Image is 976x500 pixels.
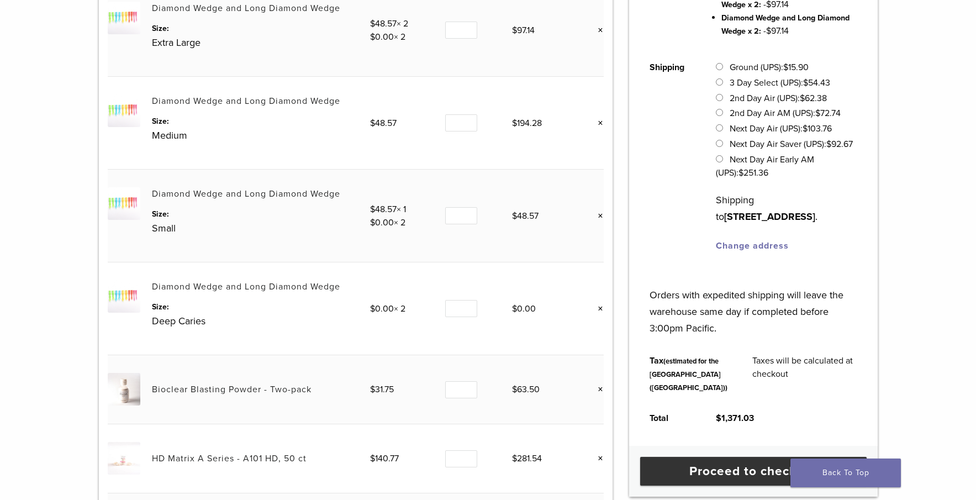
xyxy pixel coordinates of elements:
label: Ground (UPS): [730,62,809,73]
bdi: 48.57 [370,118,397,129]
bdi: 0.00 [370,217,394,228]
a: Change address [716,240,789,251]
span: $ [512,210,517,222]
bdi: 62.38 [800,93,827,104]
span: $ [738,167,743,178]
span: $ [370,384,375,395]
span: $ [826,139,831,150]
a: Diamond Wedge and Long Diamond Wedge [152,188,340,199]
img: Bioclear Blasting Powder - Two-pack [108,373,140,406]
p: Deep Caries [152,313,370,329]
bdi: 1,371.03 [716,413,754,424]
span: $ [512,25,517,36]
a: Diamond Wedge and Long Diamond Wedge [152,3,340,14]
span: $ [370,453,375,464]
span: $ [370,217,375,228]
th: Tax [637,345,740,403]
label: Next Day Air Saver (UPS): [730,139,853,150]
a: Remove this item [589,23,604,38]
a: Diamond Wedge and Long Diamond Wedge [152,281,340,292]
a: Diamond Wedge and Long Diamond Wedge [152,96,340,107]
p: Medium [152,127,370,144]
bdi: 31.75 [370,384,394,395]
span: $ [766,25,771,36]
p: Shipping to . [716,192,857,225]
span: $ [370,31,375,43]
span: $ [803,123,808,134]
span: $ [512,384,517,395]
span: × 2 [370,303,405,314]
label: Next Day Air (UPS): [730,123,832,134]
span: $ [512,453,517,464]
a: Remove this item [589,451,604,466]
a: Remove this item [589,209,604,223]
strong: [STREET_ADDRESS] [724,210,815,223]
span: $ [370,118,375,129]
label: 3 Day Select (UPS): [730,77,830,88]
a: HD Matrix A Series - A101 HD, 50 ct [152,453,307,464]
th: Shipping [637,52,704,261]
img: Diamond Wedge and Long Diamond Wedge [108,94,140,127]
a: Remove this item [589,382,604,397]
bdi: 0.00 [370,303,394,314]
dt: Size: [152,208,370,220]
label: 2nd Day Air (UPS): [730,93,827,104]
bdi: 63.50 [512,384,540,395]
p: Small [152,220,370,236]
img: HD Matrix A Series - A101 HD, 50 ct [108,442,140,475]
bdi: 72.74 [815,108,841,119]
span: $ [803,77,808,88]
span: $ [512,118,517,129]
dt: Size: [152,301,370,313]
a: Proceed to checkout [640,457,867,486]
bdi: 103.76 [803,123,832,134]
span: $ [370,18,375,29]
a: Back To Top [790,459,901,487]
bdi: 251.36 [738,167,768,178]
bdi: 281.54 [512,453,542,464]
span: × 1 [370,204,406,215]
p: Extra Large [152,34,370,51]
bdi: 92.67 [826,139,853,150]
bdi: 15.90 [783,62,809,73]
dt: Size: [152,23,370,34]
a: Remove this item [589,116,604,130]
span: × 2 [370,31,405,43]
span: × 2 [370,18,408,29]
span: $ [783,62,788,73]
th: Total [637,403,704,434]
span: - 97.14 [763,25,789,36]
bdi: 194.28 [512,118,542,129]
span: $ [512,303,517,314]
span: × 2 [370,217,405,228]
label: 2nd Day Air AM (UPS): [730,108,841,119]
span: $ [800,93,805,104]
bdi: 48.57 [370,18,397,29]
bdi: 54.43 [803,77,830,88]
a: Remove this item [589,302,604,316]
td: Taxes will be calculated at checkout [740,345,869,403]
img: Diamond Wedge and Long Diamond Wedge [108,280,140,313]
bdi: 140.77 [370,453,399,464]
img: Diamond Wedge and Long Diamond Wedge [108,187,140,220]
img: Diamond Wedge and Long Diamond Wedge [108,2,140,34]
span: Diamond Wedge and Long Diamond Wedge x 2: [721,13,850,36]
dt: Size: [152,115,370,127]
bdi: 48.57 [512,210,539,222]
p: Orders with expedited shipping will leave the warehouse same day if completed before 3:00pm Pacific. [650,270,857,336]
span: $ [370,303,375,314]
bdi: 0.00 [370,31,394,43]
label: Next Day Air Early AM (UPS): [716,154,814,178]
a: Bioclear Blasting Powder - Two-pack [152,384,312,395]
bdi: 0.00 [512,303,536,314]
small: (estimated for the [GEOGRAPHIC_DATA] ([GEOGRAPHIC_DATA])) [650,357,727,392]
span: $ [716,413,721,424]
span: $ [370,204,375,215]
span: $ [815,108,820,119]
bdi: 48.57 [370,204,397,215]
bdi: 97.14 [512,25,535,36]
